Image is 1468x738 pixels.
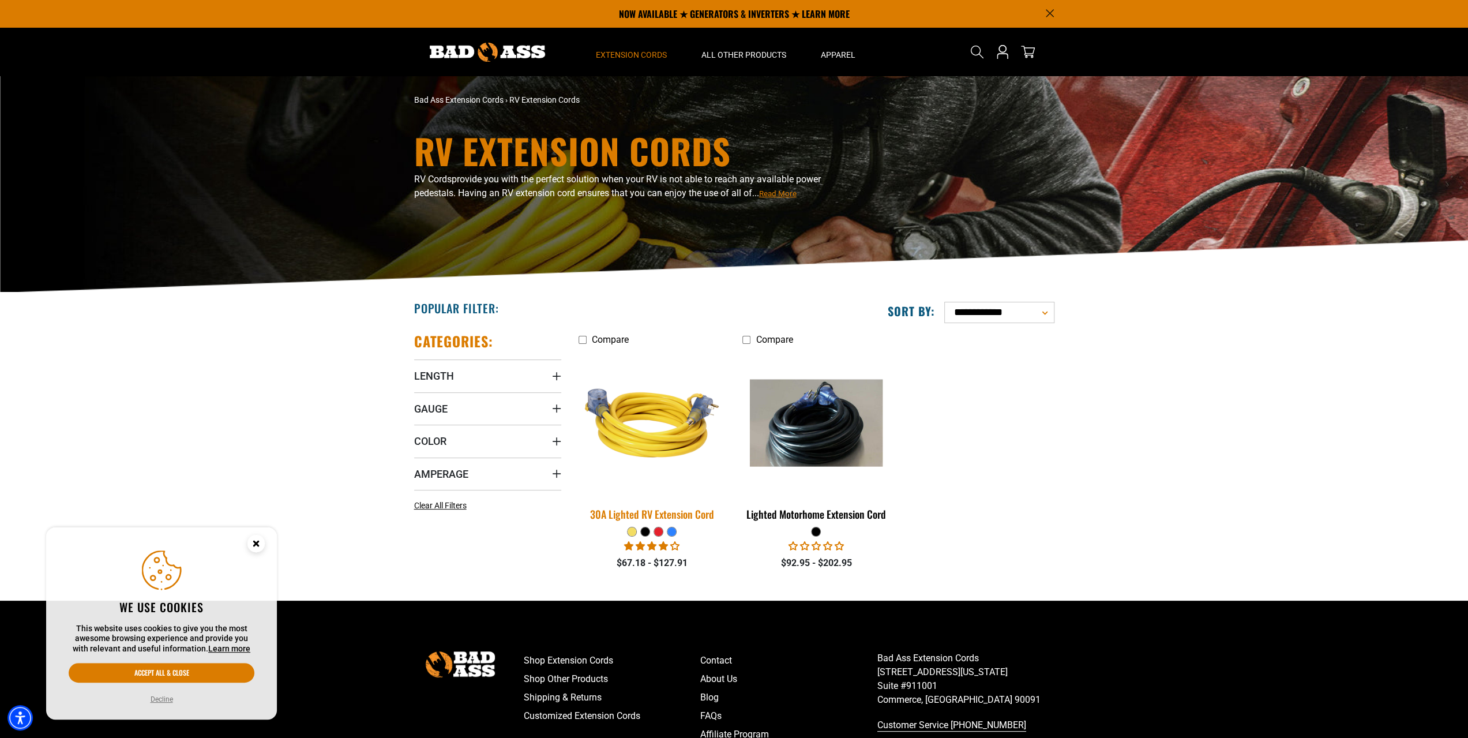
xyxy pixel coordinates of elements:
[524,670,701,688] a: Shop Other Products
[524,707,701,725] a: Customized Extension Cords
[701,50,786,60] span: All Other Products
[414,133,835,168] h1: RV Extension Cords
[789,541,844,552] span: 0.00 stars
[414,94,835,106] nav: breadcrumbs
[7,705,33,730] div: Accessibility Menu
[208,644,250,653] a: This website uses cookies to give you the most awesome browsing experience and provide you with r...
[147,694,177,705] button: Decline
[235,527,277,563] button: Close this option
[414,402,448,415] span: Gauge
[509,95,580,104] span: RV Extension Cords
[414,392,561,425] summary: Gauge
[524,688,701,707] a: Shipping & Returns
[414,500,471,512] a: Clear All Filters
[46,527,277,720] aside: Cookie Consent
[430,43,545,62] img: Bad Ass Extension Cords
[414,458,561,490] summary: Amperage
[742,351,889,526] a: black Lighted Motorhome Extension Cord
[804,28,873,76] summary: Apparel
[968,43,986,61] summary: Search
[700,707,877,725] a: FAQs
[414,173,835,200] p: RV Cords
[821,50,855,60] span: Apparel
[579,351,726,526] a: yellow 30A Lighted RV Extension Cord
[742,556,889,570] div: $92.95 - $202.95
[414,434,446,448] span: Color
[877,651,1054,707] p: Bad Ass Extension Cords [STREET_ADDRESS][US_STATE] Suite #911001 Commerce, [GEOGRAPHIC_DATA] 90091
[414,501,467,510] span: Clear All Filters
[684,28,804,76] summary: All Other Products
[742,509,889,519] div: Lighted Motorhome Extension Cord
[524,651,701,670] a: Shop Extension Cords
[744,380,889,467] img: black
[414,95,504,104] a: Bad Ass Extension Cords
[592,334,629,345] span: Compare
[414,359,561,392] summary: Length
[756,334,793,345] span: Compare
[414,369,454,383] span: Length
[414,301,499,316] h2: Popular Filter:
[579,509,726,519] div: 30A Lighted RV Extension Cord
[993,28,1012,76] a: Open this option
[1019,45,1037,59] a: cart
[888,304,935,319] label: Sort by:
[571,349,733,497] img: yellow
[69,624,254,654] p: This website uses cookies to give you the most awesome browsing experience and provide you with r...
[877,716,1054,735] a: call 833-674-1699
[700,688,877,707] a: Blog
[579,28,684,76] summary: Extension Cords
[426,651,495,677] img: Bad Ass Extension Cords
[69,600,254,615] h2: We use cookies
[69,663,254,683] button: Accept all & close
[414,425,561,457] summary: Color
[414,174,821,198] span: provide you with the perfect solution when your RV is not able to reach any available power pedes...
[596,50,667,60] span: Extension Cords
[414,467,468,481] span: Amperage
[505,95,508,104] span: ›
[579,556,726,570] div: $67.18 - $127.91
[700,651,877,670] a: Contact
[624,541,679,552] span: 4.11 stars
[759,189,797,198] span: Read More
[414,332,494,350] h2: Categories:
[700,670,877,688] a: About Us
